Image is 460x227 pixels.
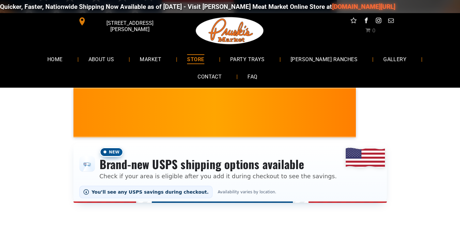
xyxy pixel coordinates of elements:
[349,16,358,26] a: Social network
[100,147,124,157] span: New
[188,68,231,85] a: CONTACT
[216,190,278,194] span: Availability varies by location.
[362,16,370,26] a: facebook
[92,189,209,195] span: You’ll see any USPS savings during checkout.
[87,17,172,36] span: [STREET_ADDRESS][PERSON_NAME]
[73,16,173,26] a: [STREET_ADDRESS][PERSON_NAME]
[177,50,214,68] a: STORE
[100,157,337,171] h3: Brand-new USPS shipping options available
[38,50,72,68] a: HOME
[100,172,337,181] p: Check if your area is eligible after you add it during checkout to see the savings.
[73,143,387,203] div: Shipping options announcement
[238,68,267,85] a: FAQ
[220,50,275,68] a: PARTY TRAYS
[195,13,265,48] img: Pruski-s+Market+HQ+Logo2-1920w.png
[372,27,375,34] span: 0
[332,3,395,10] a: [DOMAIN_NAME][URL]
[374,16,383,26] a: instagram
[281,50,367,68] a: [PERSON_NAME] RANCHES
[387,16,395,26] a: email
[373,50,416,68] a: GALLERY
[130,50,171,68] a: MARKET
[79,50,124,68] a: ABOUT US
